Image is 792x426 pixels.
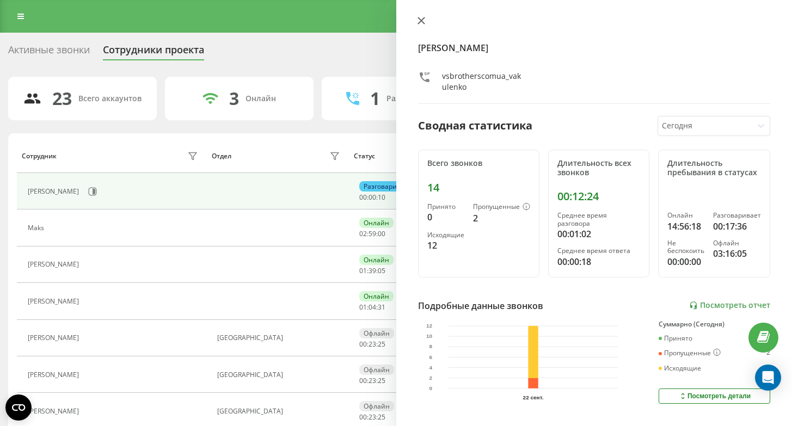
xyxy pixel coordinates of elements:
[28,334,82,342] div: [PERSON_NAME]
[418,41,771,54] h4: [PERSON_NAME]
[369,302,376,312] span: 04
[5,394,32,421] button: Open CMP widget
[217,371,342,379] div: [GEOGRAPHIC_DATA]
[427,181,530,194] div: 14
[28,371,82,379] div: [PERSON_NAME]
[427,203,464,211] div: Принято
[217,334,342,342] div: [GEOGRAPHIC_DATA]
[369,412,376,422] span: 23
[369,266,376,275] span: 39
[667,220,704,233] div: 14:56:18
[429,385,432,391] text: 0
[659,335,692,342] div: Принято
[689,301,770,310] a: Посмотреть отчет
[442,71,521,92] div: vsbrotherscomua_vakulenko
[429,354,432,360] text: 6
[418,118,532,134] div: Сводная статистика
[359,413,385,421] div: : :
[557,227,641,240] div: 00:01:02
[427,211,464,224] div: 0
[359,181,416,192] div: Разговаривает
[359,365,394,375] div: Офлайн
[359,194,385,201] div: : :
[667,212,704,219] div: Онлайн
[28,224,47,232] div: Maks
[359,304,385,311] div: : :
[229,88,239,109] div: 3
[8,44,90,61] div: Активные звонки
[359,229,367,238] span: 02
[473,212,530,225] div: 2
[359,302,367,312] span: 01
[426,323,433,329] text: 12
[713,239,761,247] div: Офлайн
[378,266,385,275] span: 05
[386,94,446,103] div: Разговаривают
[359,218,394,228] div: Онлайн
[359,255,394,265] div: Онлайн
[659,388,770,404] button: Посмотреть детали
[359,412,367,422] span: 00
[378,412,385,422] span: 25
[369,339,376,349] span: 23
[659,365,701,372] div: Исходящие
[557,159,641,177] div: Длительность всех звонков
[52,88,72,109] div: 23
[369,376,376,385] span: 23
[378,376,385,385] span: 25
[429,343,432,349] text: 8
[378,193,385,202] span: 10
[354,152,375,160] div: Статус
[427,159,530,168] div: Всего звонков
[418,299,543,312] div: Подробные данные звонков
[427,239,464,252] div: 12
[473,203,530,212] div: Пропущенные
[378,302,385,312] span: 31
[427,231,464,239] div: Исходящие
[557,247,641,255] div: Среднее время ответа
[359,401,394,411] div: Офлайн
[359,377,385,385] div: : :
[28,188,82,195] div: [PERSON_NAME]
[359,341,385,348] div: : :
[426,333,433,339] text: 10
[678,392,751,400] div: Посмотреть детали
[359,376,367,385] span: 00
[78,94,142,103] div: Всего аккаунтов
[557,212,641,227] div: Среднее время разговора
[557,190,641,203] div: 00:12:24
[659,349,721,357] div: Пропущенные
[659,320,770,328] div: Суммарно (Сегодня)
[378,339,385,349] span: 25
[369,229,376,238] span: 59
[370,88,380,109] div: 1
[28,408,82,415] div: [PERSON_NAME]
[359,291,394,301] div: Онлайн
[523,394,543,400] text: 22 сент.
[713,247,761,260] div: 03:16:05
[359,339,367,349] span: 00
[369,193,376,202] span: 00
[755,365,781,391] div: Open Intercom Messenger
[713,220,761,233] div: 00:17:36
[766,349,770,357] div: 2
[103,44,204,61] div: Сотрудники проекта
[359,266,367,275] span: 01
[28,261,82,268] div: [PERSON_NAME]
[217,408,342,415] div: [GEOGRAPHIC_DATA]
[359,328,394,338] div: Офлайн
[429,375,432,381] text: 2
[359,193,367,202] span: 00
[667,239,704,255] div: Не беспокоить
[667,255,704,268] div: 00:00:00
[359,267,385,275] div: : :
[667,159,761,177] div: Длительность пребывания в статусах
[28,298,82,305] div: [PERSON_NAME]
[557,255,641,268] div: 00:00:18
[22,152,57,160] div: Сотрудник
[429,364,432,370] text: 4
[245,94,276,103] div: Онлайн
[713,212,761,219] div: Разговаривает
[378,229,385,238] span: 00
[212,152,231,160] div: Отдел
